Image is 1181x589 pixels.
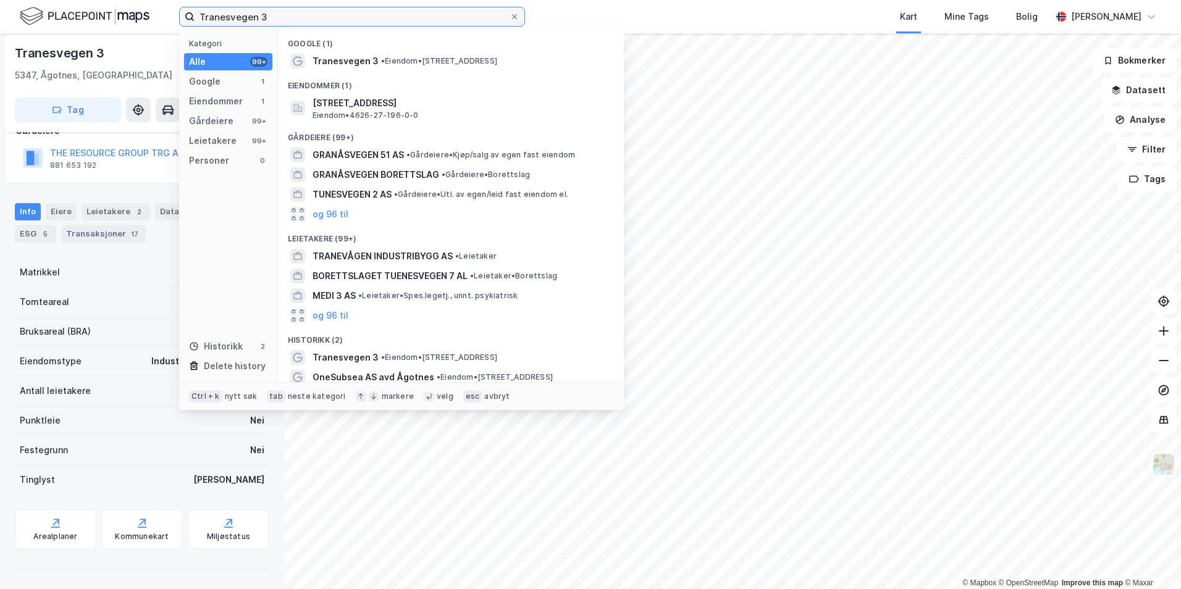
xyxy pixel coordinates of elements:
div: Kategori [189,39,272,48]
span: TUNESVEGEN 2 AS [313,187,392,202]
div: Ctrl + k [189,390,222,403]
a: Mapbox [962,579,996,587]
div: Festegrunn [20,443,68,457]
span: [STREET_ADDRESS] [313,96,609,111]
span: • [406,150,410,159]
div: Antall leietakere [20,383,91,398]
div: Leietakere (99+) [278,224,624,246]
div: Nei [250,443,264,457]
div: markere [382,391,414,401]
button: Filter [1117,137,1176,162]
div: Punktleie [20,413,61,428]
button: Bokmerker [1093,48,1176,73]
span: Eiendom • [STREET_ADDRESS] [381,353,497,362]
div: 5 [39,228,51,240]
span: • [394,190,398,199]
img: Z [1152,453,1175,476]
div: Gårdeiere [189,114,233,128]
div: Miljøstatus [207,532,250,541]
div: Leietakere [82,203,150,220]
div: [PERSON_NAME] [193,472,264,487]
span: Tranesvegen 3 [313,350,379,365]
div: Leietakere [189,133,237,148]
span: Gårdeiere • Utl. av egen/leid fast eiendom el. [394,190,568,199]
div: Bolig [1016,9,1038,24]
span: TRANEVÅGEN INDUSTRIBYGG AS [313,249,453,264]
span: MEDI 3 AS [313,288,356,303]
div: Eiendomstype [20,354,82,369]
div: [PERSON_NAME] [1071,9,1141,24]
span: • [381,56,385,65]
div: 881 653 192 [50,161,96,170]
div: Arealplaner [33,532,77,541]
span: BORETTSLAGET TUENESVEGEN 7 AL [313,269,468,283]
img: logo.f888ab2527a4732fd821a326f86c7f29.svg [20,6,149,27]
span: • [358,291,362,300]
span: Leietaker • Borettslag [470,271,557,281]
span: OneSubsea AS avd Ågotnes [313,370,434,385]
div: 1 [258,96,267,106]
button: og 96 til [313,308,348,323]
button: Tags [1119,167,1176,191]
div: 2 [133,206,145,218]
div: Matrikkel [20,265,60,280]
span: Eiendom • [STREET_ADDRESS] [381,56,497,66]
input: Søk på adresse, matrikkel, gårdeiere, leietakere eller personer [195,7,510,26]
span: Leietaker • Spes.legetj., unnt. psykiatrisk [358,291,518,301]
span: Eiendom • [STREET_ADDRESS] [437,372,553,382]
div: Google [189,74,221,89]
div: Tomteareal [20,294,69,309]
button: Tag [15,98,121,122]
div: Info [15,203,41,220]
div: Mine Tags [944,9,989,24]
span: GRANÅSVEGEN BORETTSLAG [313,167,439,182]
div: Eiendommer (1) [278,71,624,93]
div: 17 [128,228,141,240]
span: • [442,170,445,179]
div: Tranesvegen 3 [15,43,106,63]
span: • [437,372,440,382]
button: Analyse [1104,107,1176,132]
div: 1 [258,77,267,86]
div: Eiendommer [189,94,243,109]
div: 99+ [250,57,267,67]
div: esc [463,390,482,403]
div: 2 [258,341,267,351]
span: Eiendom • 4626-27-196-0-0 [313,111,419,120]
div: ESG [15,225,56,243]
span: Leietaker [455,251,497,261]
div: avbryt [484,391,510,401]
a: Improve this map [1062,579,1123,587]
div: 0 [258,156,267,165]
div: Alle [189,54,206,69]
div: Historikk (2) [278,325,624,348]
div: Datasett [155,203,201,220]
div: Gårdeiere (99+) [278,123,624,145]
div: velg [437,391,453,401]
span: GRANÅSVEGEN 51 AS [313,148,404,162]
div: nytt søk [225,391,258,401]
div: Google (1) [278,29,624,51]
iframe: Chat Widget [1119,530,1181,589]
div: neste kategori [288,391,346,401]
button: og 96 til [313,207,348,222]
div: Tinglyst [20,472,55,487]
div: Kommunekart [115,532,169,541]
div: 5347, Ågotnes, [GEOGRAPHIC_DATA] [15,68,172,83]
span: Tranesvegen 3 [313,54,379,69]
div: Bruksareal (BRA) [20,324,91,339]
span: • [455,251,459,261]
div: Historikk [189,339,243,354]
span: • [470,271,474,280]
span: • [381,353,385,362]
div: tab [267,390,285,403]
button: Datasett [1101,78,1176,102]
div: Industri, Logistikk, Handel [151,354,264,369]
div: Kart [900,9,917,24]
div: Nei [250,413,264,428]
span: Gårdeiere • Borettslag [442,170,530,180]
div: Personer [189,153,229,168]
div: 99+ [250,136,267,146]
span: Gårdeiere • Kjøp/salg av egen fast eiendom [406,150,575,160]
